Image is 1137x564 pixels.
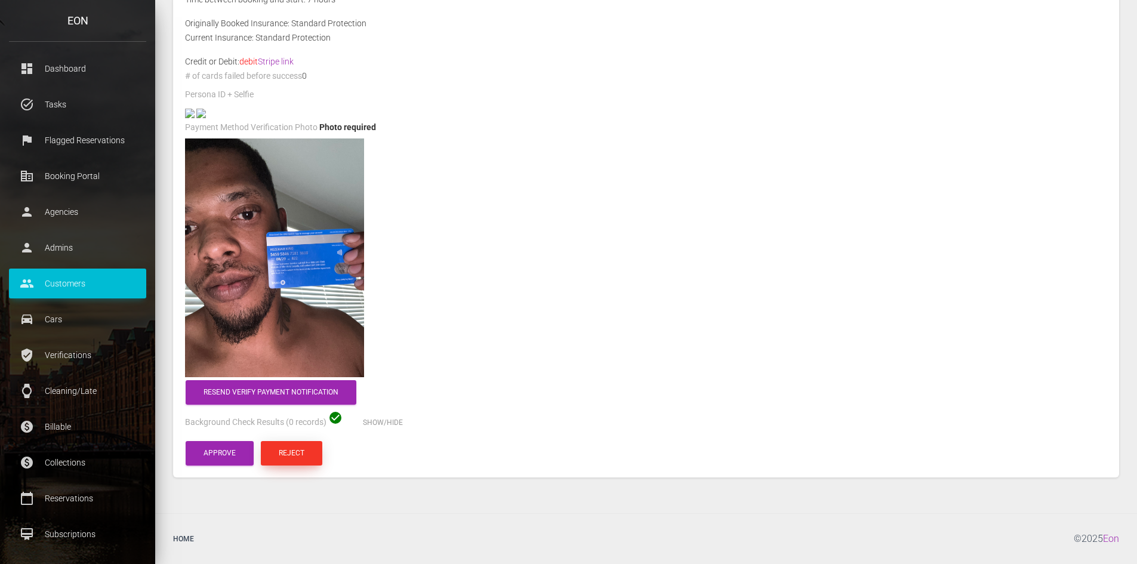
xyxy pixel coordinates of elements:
[185,109,195,118] img: negative-dl-front-photo.jpg
[9,54,146,84] a: dashboard Dashboard
[18,382,137,400] p: Cleaning/Late
[185,122,318,134] label: Payment Method Verification Photo
[261,441,322,466] button: Reject
[196,109,206,118] img: 005810-legacy-shared-us-central1%2Fselfiefile%2Fimage%2F958434561%2Fshrine_processed%2Fc71548851c...
[18,203,137,221] p: Agencies
[328,411,343,425] span: check_circle
[9,448,146,477] a: paid Collections
[9,376,146,406] a: watch Cleaning/Late
[239,57,294,66] span: debit
[18,525,137,543] p: Subscriptions
[176,30,1116,45] div: Current Insurance: Standard Protection
[18,60,137,78] p: Dashboard
[18,346,137,364] p: Verifications
[185,138,364,377] img: image-1757711042211.jpg
[319,122,376,132] span: Photo required
[18,275,137,292] p: Customers
[9,197,146,227] a: person Agencies
[9,125,146,155] a: flag Flagged Reservations
[186,441,254,466] button: Approve
[185,70,302,82] label: # of cards failed before success
[9,519,146,549] a: card_membership Subscriptions
[18,489,137,507] p: Reservations
[176,69,1116,87] div: 0
[164,523,203,555] a: Home
[9,304,146,334] a: drive_eta Cars
[345,411,421,435] button: Show/Hide
[9,412,146,442] a: paid Billable
[18,131,137,149] p: Flagged Reservations
[18,239,137,257] p: Admins
[18,454,137,471] p: Collections
[18,418,137,436] p: Billable
[9,161,146,191] a: corporate_fare Booking Portal
[18,95,137,113] p: Tasks
[18,310,137,328] p: Cars
[185,417,326,429] label: Background Check Results (0 records)
[9,269,146,298] a: people Customers
[18,167,137,185] p: Booking Portal
[258,57,294,66] a: Stripe link
[1074,523,1128,555] div: © 2025
[9,483,146,513] a: calendar_today Reservations
[176,54,1116,69] div: Credit or Debit:
[9,90,146,119] a: task_alt Tasks
[186,380,356,405] button: Resend verify payment notification
[1103,533,1119,544] a: Eon
[185,89,254,101] label: Persona ID + Selfie
[9,233,146,263] a: person Admins
[9,340,146,370] a: verified_user Verifications
[176,16,1116,30] div: Originally Booked Insurance: Standard Protection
